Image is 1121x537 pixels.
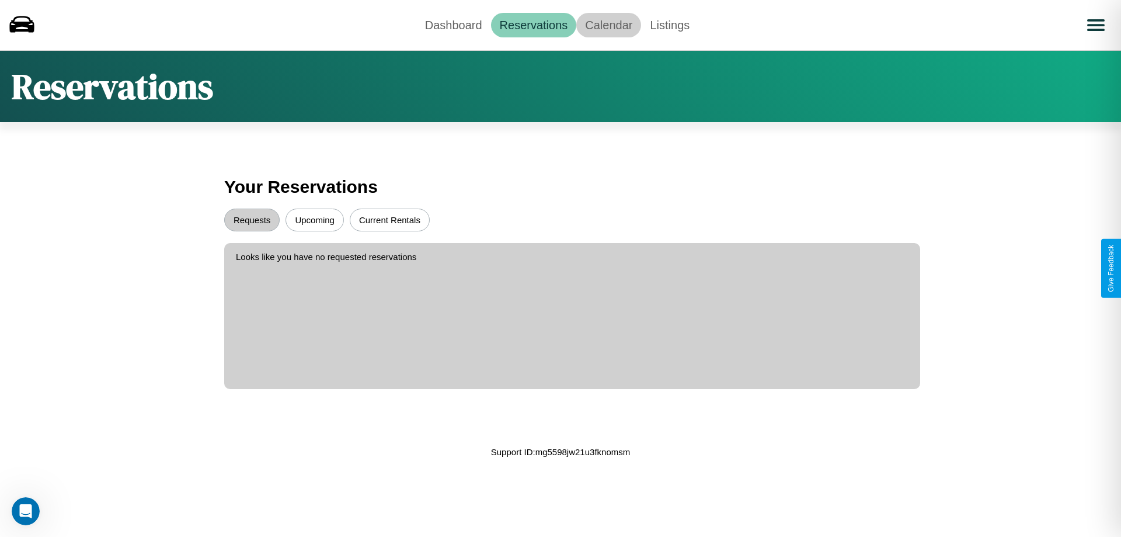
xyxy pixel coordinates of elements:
[12,63,213,110] h1: Reservations
[236,249,908,265] p: Looks like you have no requested reservations
[286,209,344,231] button: Upcoming
[491,13,577,37] a: Reservations
[576,13,641,37] a: Calendar
[641,13,698,37] a: Listings
[1080,9,1112,41] button: Open menu
[12,497,40,525] iframe: Intercom live chat
[350,209,430,231] button: Current Rentals
[1107,245,1115,292] div: Give Feedback
[224,209,280,231] button: Requests
[416,13,491,37] a: Dashboard
[491,444,630,460] p: Support ID: mg5598jw21u3fknomsm
[224,171,897,203] h3: Your Reservations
